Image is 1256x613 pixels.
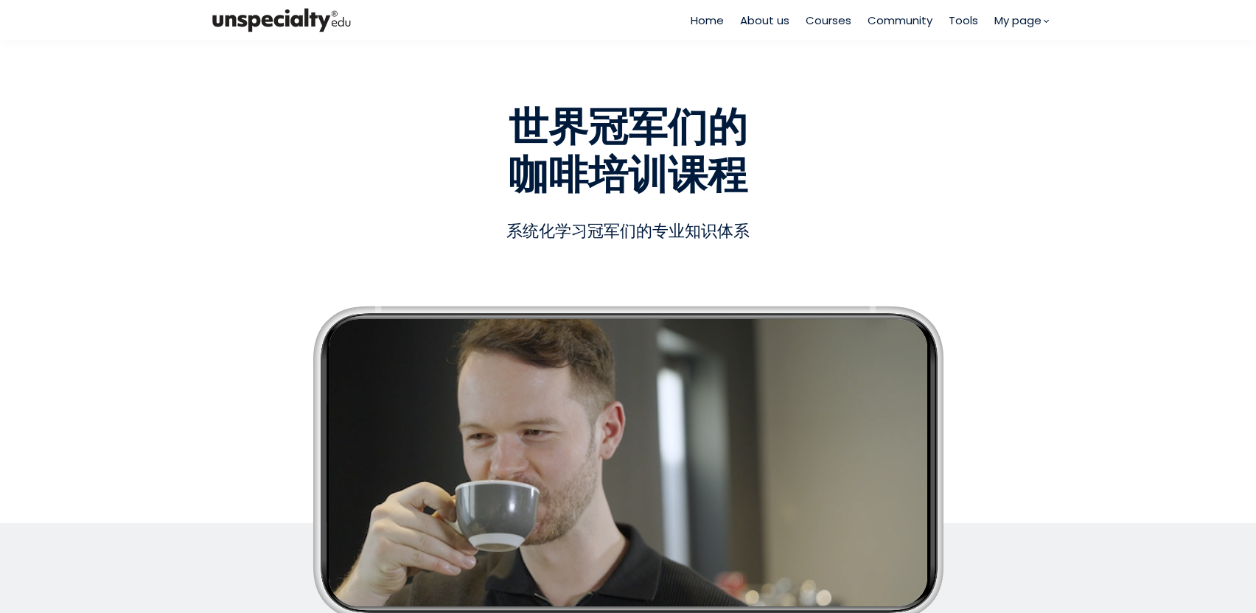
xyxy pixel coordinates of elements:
img: bc390a18feecddb333977e298b3a00a1.png [208,5,355,35]
a: My page [994,12,1048,29]
a: About us [740,12,789,29]
a: Tools [949,12,978,29]
div: 系统化学习冠军们的专业知识体系 [208,217,1048,245]
a: Home [691,12,724,29]
h1: 世界冠军们的 咖啡培训课程 [208,103,1048,199]
span: My page [994,12,1042,29]
a: Community [868,12,932,29]
a: Courses [806,12,851,29]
